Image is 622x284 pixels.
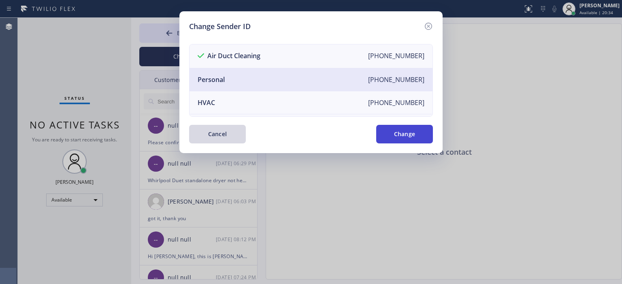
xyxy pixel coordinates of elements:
[368,98,424,107] div: [PHONE_NUMBER]
[198,98,215,107] div: HVAC
[198,51,260,61] div: Air Duct Cleaning
[368,75,424,84] div: [PHONE_NUMBER]
[376,125,433,143] button: Change
[368,51,424,61] div: [PHONE_NUMBER]
[198,75,225,84] div: Personal
[189,125,246,143] button: Cancel
[189,21,251,32] h5: Change Sender ID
